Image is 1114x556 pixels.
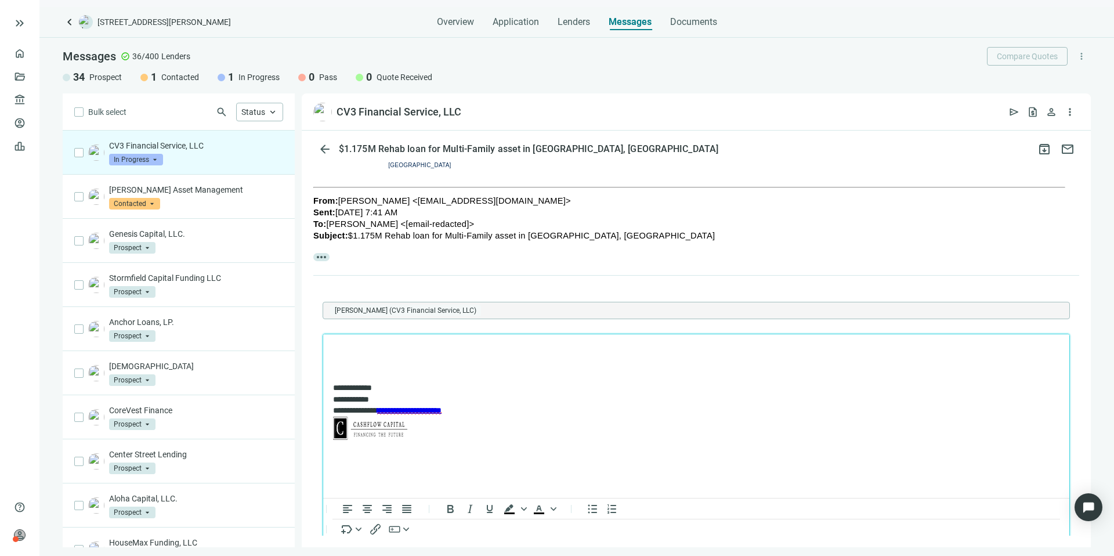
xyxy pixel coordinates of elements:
button: person [1042,103,1061,121]
span: Quote Received [377,71,432,83]
span: account_balance [14,94,22,106]
button: archive [1033,138,1056,161]
span: request_quote [1027,106,1039,118]
span: Messages [63,49,116,63]
img: 52b09785-51e1-4c5f-a8d5-50978b48ac90 [88,145,104,161]
span: Pass [319,71,337,83]
img: e3141642-d4f6-485e-9f1f-d98455ea0309 [88,497,104,514]
div: Open Intercom Messenger [1075,493,1102,521]
p: Stormfield Capital Funding LLC [109,272,283,284]
a: keyboard_arrow_left [63,15,77,29]
span: more_vert [1076,51,1087,62]
button: more_vert [1072,47,1091,66]
span: Lenders [161,50,190,62]
button: more_vert [1061,103,1079,121]
span: help [14,501,26,513]
span: Prospect [109,507,155,518]
img: 68f0e6ed-f538-4860-bbc1-396c910a60b7.png [88,365,104,381]
button: send [1005,103,1023,121]
p: Genesis Capital, LLC. [109,228,283,240]
span: Lenders [558,16,590,28]
span: 0 [309,70,314,84]
div: CV3 Financial Service, LLC [337,105,461,119]
button: Italic [460,502,480,516]
button: Align left [338,502,357,516]
button: Bold [440,502,460,516]
div: Text color Black [529,502,558,516]
span: In Progress [109,154,163,165]
button: Underline [480,502,500,516]
span: 36/400 [132,50,159,62]
span: Overview [437,16,474,28]
span: more_vert [1064,106,1076,118]
span: Contacted [109,198,160,210]
span: Prospect [109,463,155,474]
span: Prospect [109,330,155,342]
span: Prospect [89,71,122,83]
span: Bulk select [88,106,126,118]
p: Center Street Lending [109,449,283,460]
span: arrow_back [318,142,332,156]
span: In Progress [238,71,280,83]
img: 180bca5f-ae34-4ebb-85e1-32cf89ce9777.png [88,233,104,249]
span: person [14,529,26,541]
img: d5712040-987f-40d0-b2f8-ae8b060cb850.png [88,453,104,470]
button: Insert merge tag [338,522,366,536]
span: 34 [73,70,85,84]
p: [PERSON_NAME] Asset Management [109,184,283,196]
span: keyboard_arrow_up [267,107,278,117]
span: check_circle [121,52,130,61]
span: Ben Shaevitz (CV3 Financial Service, LLC) [330,305,481,316]
span: mail [1061,142,1075,156]
button: Compare Quotes [987,47,1068,66]
span: 0 [366,70,372,84]
span: Prospect [109,286,155,298]
p: [DEMOGRAPHIC_DATA] [109,360,283,372]
span: Prospect [109,418,155,430]
p: Anchor Loans, LP. [109,316,283,328]
span: Application [493,16,539,28]
p: HouseMax Funding, LLC [109,537,283,548]
span: Messages [609,16,652,27]
button: arrow_back [313,138,337,161]
img: b21a5285-0acc-4e09-bad6-b500dcab94aa [88,277,104,293]
button: Bullet list [583,502,602,516]
p: CoreVest Finance [109,405,283,416]
button: Align center [357,502,377,516]
img: 52b09785-51e1-4c5f-a8d5-50978b48ac90 [313,103,332,121]
span: 1 [228,70,234,84]
button: request_quote [1023,103,1042,121]
button: Justify [397,502,417,516]
button: Numbered list [602,502,622,516]
span: [STREET_ADDRESS][PERSON_NAME] [97,16,231,28]
button: keyboard_double_arrow_right [13,16,27,30]
div: Background color Black [500,502,529,516]
iframe: Rich Text Area [323,334,1069,498]
img: deal-logo [79,15,93,29]
button: Insert/edit link [366,522,385,536]
span: more_horiz [313,253,330,261]
span: send [1008,106,1020,118]
img: 1848b7b9-4a7c-487d-ac73-49d0f56c698a.png [88,409,104,425]
img: 5c8cc5c1-73bd-4f7b-a661-13a8605ed7a0.png [88,321,104,337]
span: search [216,106,227,118]
span: person [1046,106,1057,118]
p: Aloha Capital, LLC. [109,493,283,504]
span: Contacted [161,71,199,83]
span: 1 [151,70,157,84]
button: mail [1056,138,1079,161]
button: Align right [377,502,397,516]
span: Status [241,107,265,117]
p: CV3 Financial Service, LLC [109,140,283,151]
span: [PERSON_NAME] (CV3 Financial Service, LLC) [335,305,476,316]
img: 054791bb-9a11-4a63-bb3f-3c9b69892931 [88,189,104,205]
span: Prospect [109,242,155,254]
span: Prospect [109,374,155,386]
div: $1.175M Rehab loan for Multi-Family asset in [GEOGRAPHIC_DATA], [GEOGRAPHIC_DATA] [337,143,721,155]
span: Documents [670,16,717,28]
span: archive [1037,142,1051,156]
